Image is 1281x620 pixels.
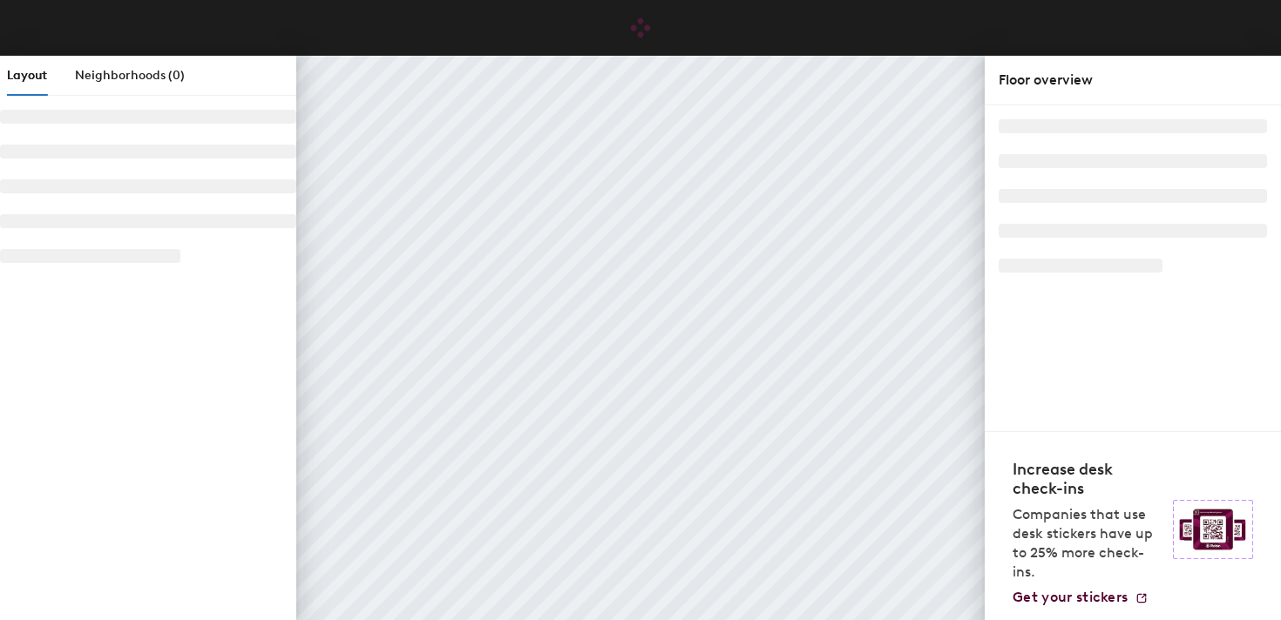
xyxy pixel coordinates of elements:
[75,68,185,83] span: Neighborhoods (0)
[1013,460,1162,498] h4: Increase desk check-ins
[999,70,1267,91] div: Floor overview
[7,68,47,83] span: Layout
[1013,505,1162,582] p: Companies that use desk stickers have up to 25% more check-ins.
[1013,589,1149,606] a: Get your stickers
[1013,589,1128,605] span: Get your stickers
[1173,500,1253,559] img: Sticker logo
